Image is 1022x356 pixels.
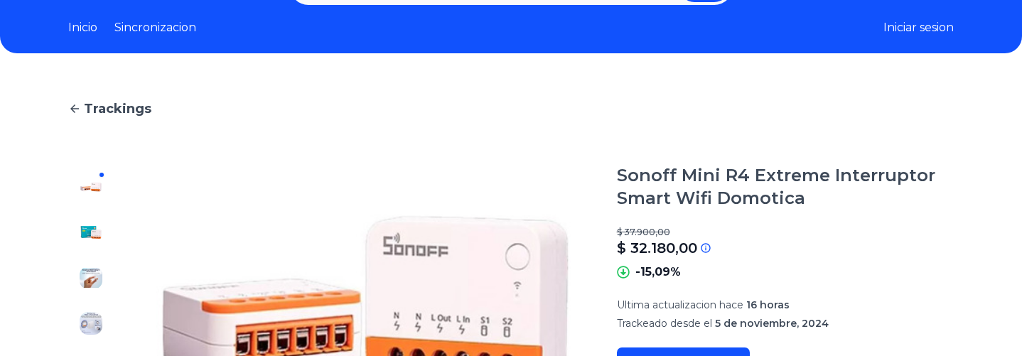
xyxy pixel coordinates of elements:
span: Ultima actualizacion hace [617,298,743,311]
a: Trackings [68,99,954,119]
span: 16 horas [746,298,790,311]
p: $ 37.900,00 [617,227,954,238]
a: Inicio [68,19,97,36]
span: Trackeado desde el [617,317,712,330]
span: Trackings [84,99,151,119]
a: Sincronizacion [114,19,196,36]
img: Sonoff Mini R4 Extreme Interruptor Smart Wifi Domotica [80,266,102,289]
button: Iniciar sesion [883,19,954,36]
p: -15,09% [635,264,681,281]
h1: Sonoff Mini R4 Extreme Interruptor Smart Wifi Domotica [617,164,954,210]
img: Sonoff Mini R4 Extreme Interruptor Smart Wifi Domotica [80,312,102,335]
img: Sonoff Mini R4 Extreme Interruptor Smart Wifi Domotica [80,176,102,198]
span: 5 de noviembre, 2024 [715,317,829,330]
p: $ 32.180,00 [617,238,697,258]
img: Sonoff Mini R4 Extreme Interruptor Smart Wifi Domotica [80,221,102,244]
